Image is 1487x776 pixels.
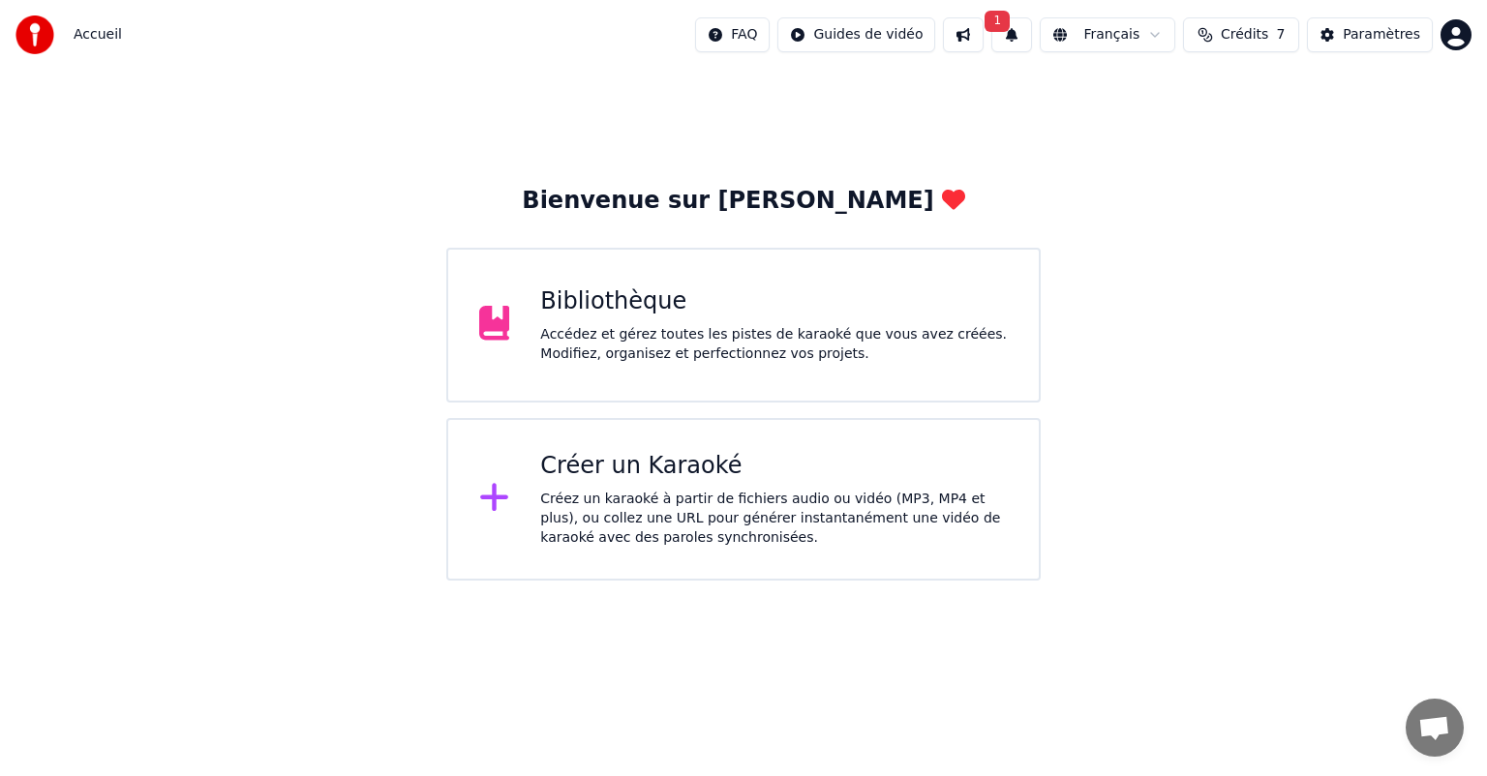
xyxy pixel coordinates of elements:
nav: breadcrumb [74,25,122,45]
button: FAQ [695,17,770,52]
img: youka [15,15,54,54]
div: Créez un karaoké à partir de fichiers audio ou vidéo (MP3, MP4 et plus), ou collez une URL pour g... [540,490,1008,548]
div: Ouvrir le chat [1406,699,1464,757]
span: 7 [1276,25,1285,45]
div: Paramètres [1343,25,1420,45]
span: 1 [985,11,1010,32]
button: Crédits7 [1183,17,1299,52]
span: Crédits [1221,25,1268,45]
div: Bienvenue sur [PERSON_NAME] [522,186,964,217]
div: Accédez et gérez toutes les pistes de karaoké que vous avez créées. Modifiez, organisez et perfec... [540,325,1008,364]
span: Accueil [74,25,122,45]
button: 1 [991,17,1032,52]
div: Créer un Karaoké [540,451,1008,482]
button: Guides de vidéo [777,17,935,52]
button: Paramètres [1307,17,1433,52]
div: Bibliothèque [540,286,1008,317]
